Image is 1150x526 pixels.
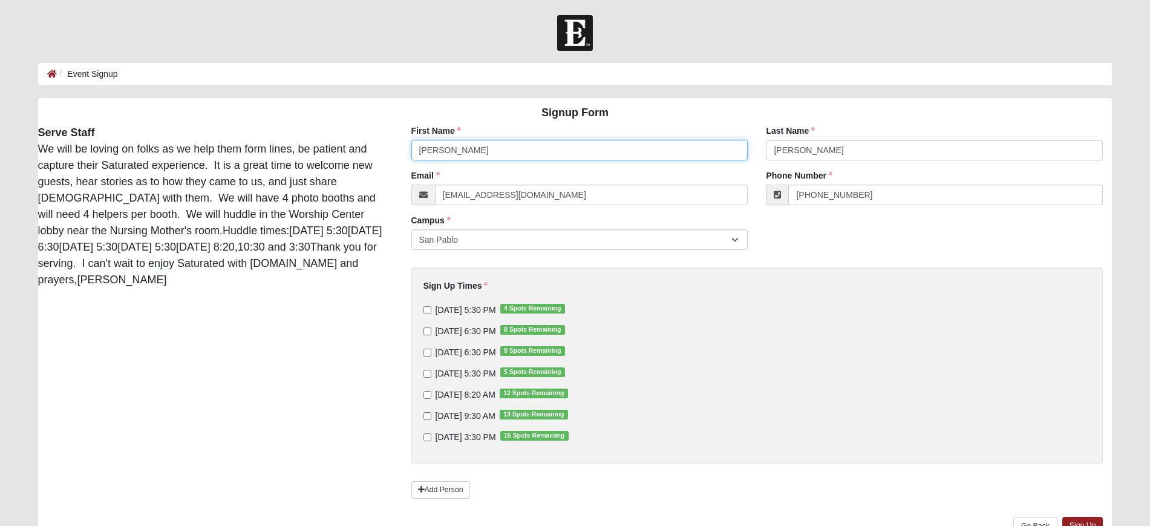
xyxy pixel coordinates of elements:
label: Sign Up Times [423,280,488,292]
input: [DATE] 6:30 PM8 Spots Remaining [423,349,431,357]
input: [DATE] 5:30 PM4 Spots Remaining [423,306,431,314]
span: 15 Spots Remaining [500,431,569,441]
span: [DATE] 8:20 AM [436,390,495,399]
label: Email [411,169,440,182]
label: Campus [411,214,451,226]
label: Last Name [766,125,815,137]
input: [DATE] 5:30 PM5 Spots Remaining [423,370,431,378]
img: Church of Eleven22 Logo [557,15,593,51]
span: [DATE] 6:30 PM [436,326,496,336]
span: 5 Spots Remaining [500,367,565,377]
span: [DATE] 5:30 PM [436,369,496,378]
span: [DATE] 6:30 PM [436,347,496,357]
label: Phone Number [766,169,832,182]
li: Event Signup [57,68,118,81]
strong: Serve Staff [38,127,95,139]
input: [DATE] 9:30 AM13 Spots Remaining [423,412,431,420]
input: [DATE] 3:30 PM15 Spots Remaining [423,433,431,441]
span: 8 Spots Remaining [500,346,565,356]
span: [DATE] 3:30 PM [436,432,496,442]
span: 12 Spots Remaining [500,389,568,398]
h4: Signup Form [38,107,1112,120]
input: [DATE] 6:30 PM8 Spots Remaining [423,327,431,335]
div: We will be loving on folks as we help them form lines, be patient and capture their Saturated exp... [29,125,393,288]
input: [DATE] 8:20 AM12 Spots Remaining [423,391,431,399]
span: 8 Spots Remaining [500,325,565,335]
span: [DATE] 5:30 PM [436,305,496,315]
span: 4 Spots Remaining [500,304,565,314]
label: First Name [411,125,461,137]
span: [DATE] 9:30 AM [436,411,495,421]
span: 13 Spots Remaining [500,410,568,419]
a: Add Person [411,481,470,499]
